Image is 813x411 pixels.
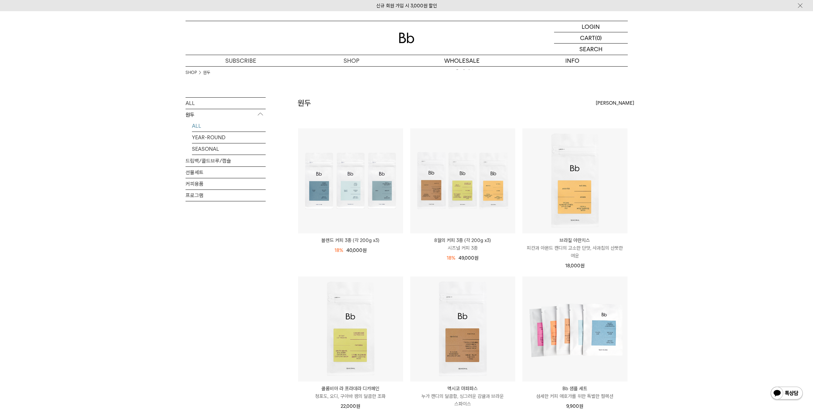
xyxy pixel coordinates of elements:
[522,244,627,260] p: 피칸과 아몬드 캔디의 고소한 단맛, 사과칩의 산뜻한 여운
[186,109,266,121] p: 원두
[356,403,360,409] span: 원
[186,178,266,189] a: 커피용품
[298,392,403,400] p: 청포도, 오디, 구아바 잼의 달콤한 조화
[362,247,367,253] span: 원
[596,99,634,107] span: [PERSON_NAME]
[522,128,627,233] img: 브라질 아란치스
[298,385,403,400] a: 콜롬비아 라 프라데라 디카페인 청포도, 오디, 구아바 잼의 달콤한 조화
[186,69,197,76] a: SHOP
[410,385,515,408] a: 멕시코 마파파스 누가 캔디의 달콤함, 싱그러운 감귤과 브라운 스파이스
[407,67,517,77] a: 도매 서비스
[595,32,602,43] p: (0)
[410,237,515,252] a: 8월의 커피 3종 (각 200g x3) 시즈널 커피 3종
[410,385,515,392] p: 멕시코 마파파스
[186,55,296,66] a: SUBSCRIBE
[554,32,628,44] a: CART (0)
[298,237,403,244] a: 블렌드 커피 3종 (각 200g x3)
[522,385,627,400] a: Bb 샘플 세트 섬세한 커피 애호가를 위한 특별한 컬렉션
[186,155,266,166] a: 드립백/콜드브루/캡슐
[298,128,403,233] img: 블렌드 커피 3종 (각 200g x3)
[579,403,583,409] span: 원
[376,3,437,9] a: 신규 회원 가입 시 3,000원 할인
[522,237,627,244] p: 브라질 아란치스
[474,255,478,261] span: 원
[298,98,311,109] h2: 원두
[579,44,602,55] p: SEARCH
[522,237,627,260] a: 브라질 아란치스 피칸과 아몬드 캔디의 고소한 단맛, 사과칩의 산뜻한 여운
[410,128,515,233] img: 8월의 커피 3종 (각 200g x3)
[410,237,515,244] p: 8월의 커피 3종 (각 200g x3)
[580,263,585,269] span: 원
[192,132,266,143] a: YEAR-ROUND
[517,55,628,66] p: INFO
[522,385,627,392] p: Bb 샘플 세트
[407,55,517,66] p: WHOLESALE
[186,98,266,109] a: ALL
[410,392,515,408] p: 누가 캔디의 달콤함, 싱그러운 감귤과 브라운 스파이스
[192,120,266,132] a: ALL
[522,392,627,400] p: 섬세한 커피 애호가를 위한 특별한 컬렉션
[459,255,478,261] span: 49,000
[582,21,600,32] p: LOGIN
[298,277,403,382] img: 콜롬비아 라 프라데라 디카페인
[447,254,455,262] div: 18%
[770,386,803,401] img: 카카오톡 채널 1:1 채팅 버튼
[580,32,595,43] p: CART
[346,247,367,253] span: 40,000
[296,55,407,66] a: SHOP
[410,244,515,252] p: 시즈널 커피 3종
[566,403,583,409] span: 9,900
[192,143,266,155] a: SEASONAL
[298,385,403,392] p: 콜롬비아 라 프라데라 디카페인
[203,69,210,76] a: 원두
[554,21,628,32] a: LOGIN
[335,246,343,254] div: 18%
[410,277,515,382] img: 멕시코 마파파스
[399,33,414,43] img: 로고
[522,277,627,382] img: Bb 샘플 세트
[565,263,585,269] span: 18,000
[186,190,266,201] a: 프로그램
[186,167,266,178] a: 선물세트
[341,403,360,409] span: 22,000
